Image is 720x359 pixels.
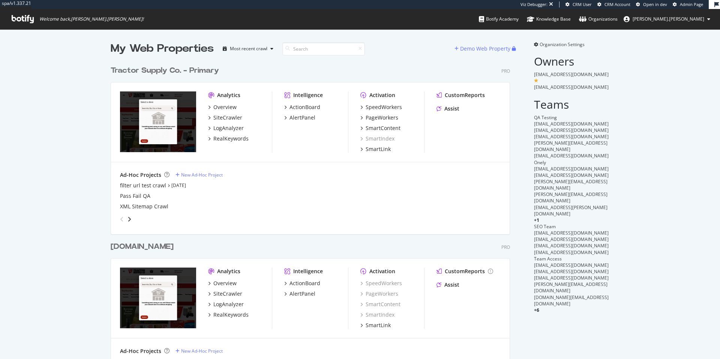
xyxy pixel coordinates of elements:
[479,15,519,23] div: Botify Academy
[284,103,320,111] a: ActionBoard
[454,45,512,52] a: Demo Web Property
[120,192,150,200] a: Pass Fail QA
[534,281,607,294] span: [PERSON_NAME][EMAIL_ADDRESS][DOMAIN_NAME]
[444,281,459,289] div: Assist
[289,280,320,287] div: ActionBoard
[534,217,539,223] span: + 1
[445,91,485,99] div: CustomReports
[213,124,244,132] div: LogAnalyzer
[565,1,592,7] a: CRM User
[540,41,585,48] span: Organization Settings
[360,280,402,287] a: SpeedWorkers
[534,191,607,204] span: [PERSON_NAME][EMAIL_ADDRESS][DOMAIN_NAME]
[282,42,365,55] input: Search
[360,135,394,142] a: SmartIndex
[289,114,315,121] div: AlertPanel
[175,172,223,178] a: New Ad-Hoc Project
[534,230,609,236] span: [EMAIL_ADDRESS][DOMAIN_NAME]
[208,301,244,308] a: LogAnalyzer
[360,322,391,329] a: SmartLink
[436,105,459,112] a: Assist
[444,105,459,112] div: Assist
[579,9,618,29] a: Organizations
[208,290,242,298] a: SiteCrawler
[230,46,267,51] div: Most recent crawl
[117,213,127,225] div: angle-left
[534,166,609,172] span: [EMAIL_ADDRESS][DOMAIN_NAME]
[527,15,571,23] div: Knowledge Base
[360,103,402,111] a: SpeedWorkers
[220,43,276,55] button: Most recent crawl
[680,1,703,7] span: Admin Page
[360,301,400,308] a: SmartContent
[181,348,223,354] div: New Ad-Hoc Project
[520,1,547,7] div: Viz Debugger:
[534,236,609,242] span: [EMAIL_ADDRESS][DOMAIN_NAME]
[213,135,249,142] div: RealKeywords
[360,114,398,121] a: PageWorkers
[111,65,219,76] div: Tractor Supply Co. - Primary
[293,268,323,275] div: Intelligence
[289,103,320,111] div: ActionBoard
[673,1,703,7] a: Admin Page
[217,91,240,99] div: Analytics
[360,145,391,153] a: SmartLink
[369,91,395,99] div: Activation
[127,215,132,223] div: angle-right
[111,241,174,252] div: [DOMAIN_NAME]
[534,55,609,67] h2: Owners
[360,311,394,319] a: SmartIndex
[534,140,607,153] span: [PERSON_NAME][EMAIL_ADDRESS][DOMAIN_NAME]
[534,268,609,275] span: [EMAIL_ADDRESS][DOMAIN_NAME]
[527,9,571,29] a: Knowledge Base
[208,103,237,111] a: Overview
[360,124,400,132] a: SmartContent
[289,290,315,298] div: AlertPanel
[213,114,242,121] div: SiteCrawler
[120,268,196,328] img: tractorsupplysecondary.com
[534,159,609,166] div: Onely
[120,203,168,210] a: XML Sitemap Crawl
[534,114,609,121] div: QA Testing
[284,290,315,298] a: AlertPanel
[111,65,222,76] a: Tractor Supply Co. - Primary
[175,348,223,354] a: New Ad-Hoc Project
[111,41,214,56] div: My Web Properties
[454,43,512,55] button: Demo Web Property
[618,13,716,25] button: [PERSON_NAME].[PERSON_NAME]
[366,322,391,329] div: SmartLink
[217,268,240,275] div: Analytics
[120,182,166,189] a: filter url test crawl
[636,1,667,7] a: Open in dev
[120,171,161,179] div: Ad-Hoc Projects
[534,178,607,191] span: [PERSON_NAME][EMAIL_ADDRESS][DOMAIN_NAME]
[208,114,242,121] a: SiteCrawler
[534,98,609,111] h2: Teams
[208,135,249,142] a: RealKeywords
[534,256,609,262] div: Team Access
[213,103,237,111] div: Overview
[213,311,249,319] div: RealKeywords
[633,16,704,22] span: dave.coppedge
[501,244,510,250] div: Pro
[284,114,315,121] a: AlertPanel
[360,290,398,298] a: PageWorkers
[534,262,609,268] span: [EMAIL_ADDRESS][DOMAIN_NAME]
[534,84,609,90] span: [EMAIL_ADDRESS][DOMAIN_NAME]
[366,103,402,111] div: SpeedWorkers
[479,9,519,29] a: Botify Academy
[579,15,618,23] div: Organizations
[534,127,609,133] span: [EMAIL_ADDRESS][DOMAIN_NAME]
[597,1,630,7] a: CRM Account
[181,172,223,178] div: New Ad-Hoc Project
[534,133,609,140] span: [EMAIL_ADDRESS][DOMAIN_NAME]
[171,182,186,188] a: [DATE]
[208,280,237,287] a: Overview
